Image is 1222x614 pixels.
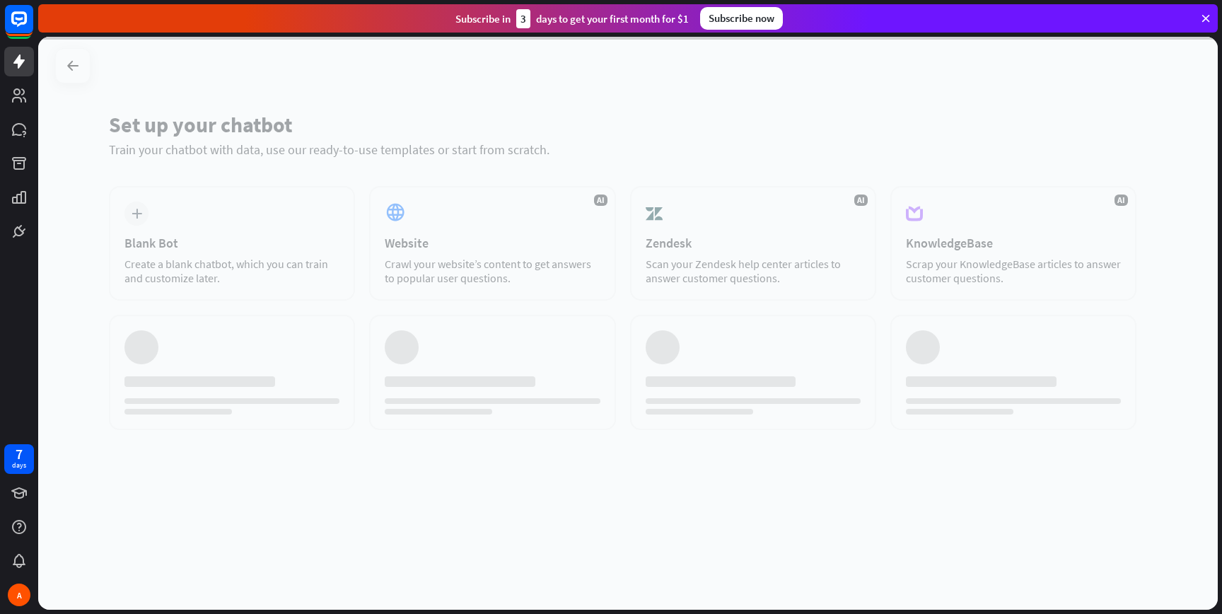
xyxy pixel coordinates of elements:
div: 7 [16,448,23,460]
div: A [8,584,30,606]
a: 7 days [4,444,34,474]
div: days [12,460,26,470]
div: 3 [516,9,530,28]
div: Subscribe in days to get your first month for $1 [455,9,689,28]
div: Subscribe now [700,7,783,30]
